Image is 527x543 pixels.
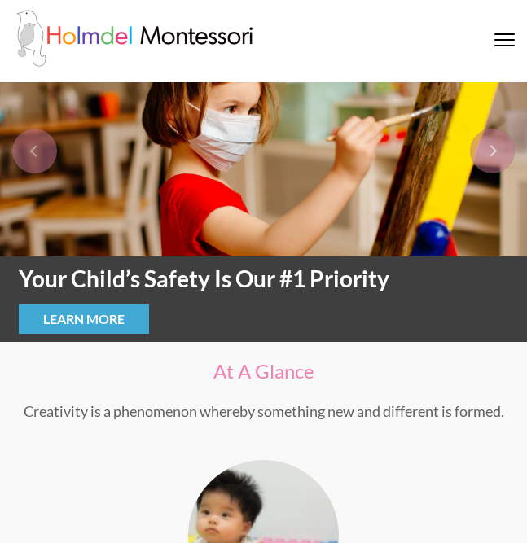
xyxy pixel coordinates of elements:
div: prev [12,129,57,173]
img: Holmdel Montessori School [12,10,257,67]
h2: At A Glance [12,358,515,384]
strong: Your Child’s Safety Is Our #1 Priority [19,265,508,292]
a: Learn More [19,304,149,334]
p: Creativity is a phenomenon whereby something new and different is formed. [12,401,515,421]
div: next [470,129,515,173]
